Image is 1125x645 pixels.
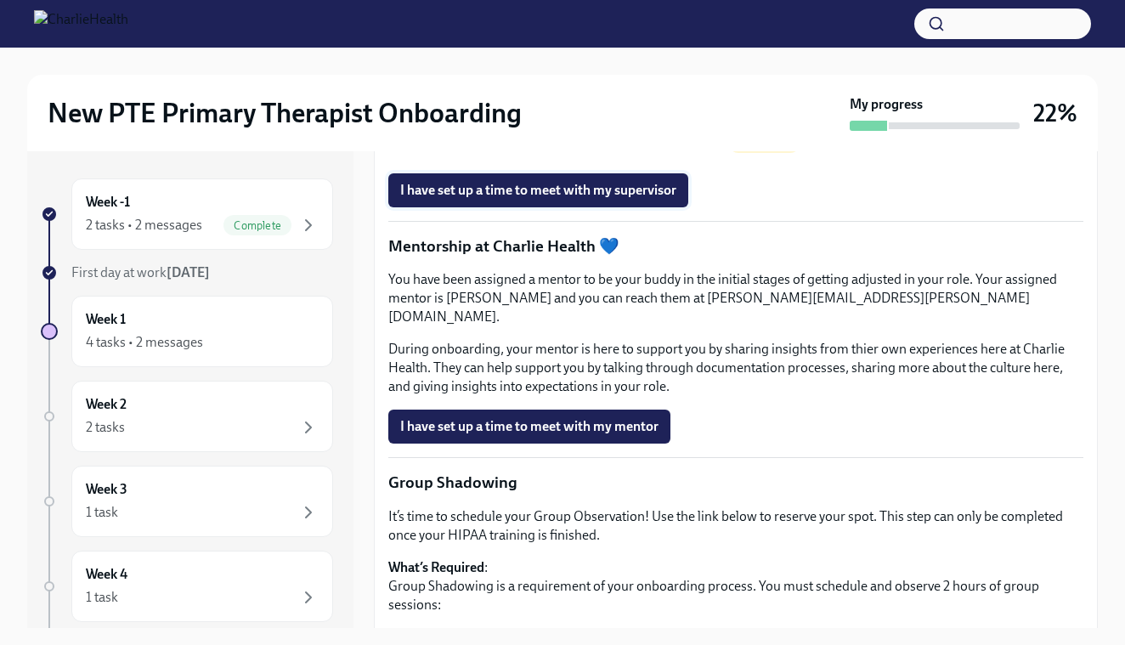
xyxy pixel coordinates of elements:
[850,95,923,114] strong: My progress
[86,418,125,437] div: 2 tasks
[86,193,130,212] h6: Week -1
[388,270,1083,326] p: You have been assigned a mentor to be your buddy in the initial stages of getting adjusted in you...
[86,310,126,329] h6: Week 1
[400,182,676,199] span: I have set up a time to meet with my supervisor
[71,264,210,280] span: First day at work
[48,96,522,130] h2: New PTE Primary Therapist Onboarding
[86,395,127,414] h6: Week 2
[388,558,1083,614] p: : Group Shadowing is a requirement of your onboarding process. You must schedule and observe 2 ho...
[1033,98,1077,128] h3: 22%
[86,503,118,522] div: 1 task
[86,333,203,352] div: 4 tasks • 2 messages
[388,340,1083,396] p: During onboarding, your mentor is here to support you by sharing insights from thier own experien...
[86,588,118,607] div: 1 task
[41,263,333,282] a: First day at work[DATE]
[388,472,1083,494] p: Group Shadowing
[223,219,291,232] span: Complete
[41,551,333,622] a: Week 41 task
[41,466,333,537] a: Week 31 task
[86,216,202,235] div: 2 tasks • 2 messages
[388,559,484,575] strong: What’s Required
[167,264,210,280] strong: [DATE]
[388,173,688,207] button: I have set up a time to meet with my supervisor
[388,235,1083,257] p: Mentorship at Charlie Health 💙
[388,507,1083,545] p: It’s time to schedule your Group Observation! Use the link below to reserve your spot. This step ...
[34,10,128,37] img: CharlieHealth
[400,418,659,435] span: I have set up a time to meet with my mentor
[41,178,333,250] a: Week -12 tasks • 2 messagesComplete
[388,410,670,444] button: I have set up a time to meet with my mentor
[41,296,333,367] a: Week 14 tasks • 2 messages
[86,480,127,499] h6: Week 3
[41,381,333,452] a: Week 22 tasks
[86,565,127,584] h6: Week 4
